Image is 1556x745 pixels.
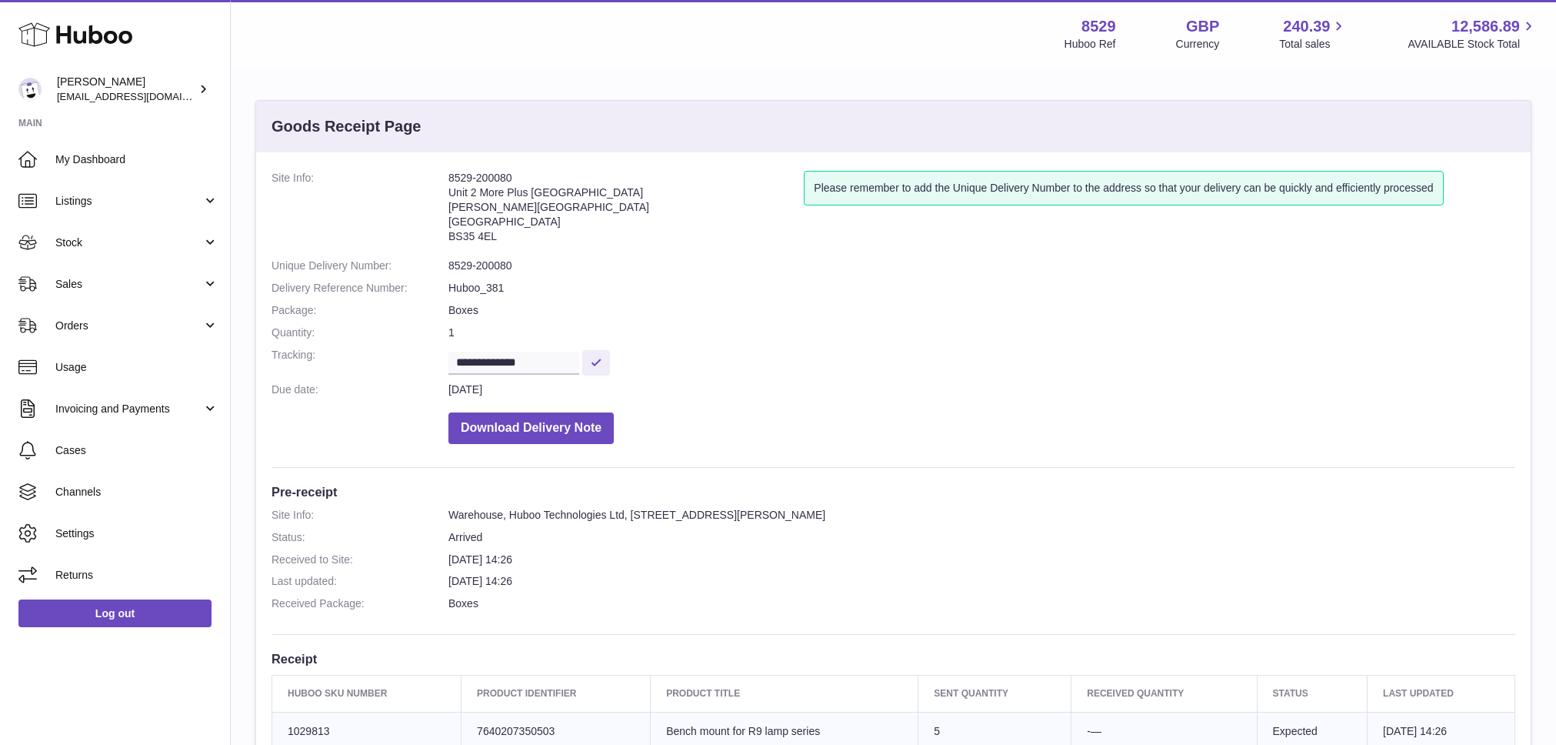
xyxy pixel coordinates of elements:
h3: Pre-receipt [272,483,1515,500]
img: admin@redgrass.ch [18,78,42,101]
dt: Tracking: [272,348,448,375]
dd: Arrived [448,530,1515,545]
span: Settings [55,526,218,541]
th: Product Identifier [461,676,651,712]
div: Huboo Ref [1065,37,1116,52]
dt: Delivery Reference Number: [272,281,448,296]
h3: Goods Receipt Page [272,116,421,137]
span: My Dashboard [55,152,218,167]
dt: Site Info: [272,508,448,523]
button: Download Delivery Note [448,413,614,444]
span: 12,586.89 [1451,16,1520,37]
th: Product title [651,676,918,712]
address: 8529-200080 Unit 2 More Plus [GEOGRAPHIC_DATA] [PERSON_NAME][GEOGRAPHIC_DATA] [GEOGRAPHIC_DATA] B... [448,171,804,251]
span: Stock [55,236,202,250]
dd: Huboo_381 [448,281,1515,296]
th: Received Quantity [1071,676,1257,712]
dt: Last updated: [272,574,448,589]
span: 240.39 [1283,16,1330,37]
div: Currency [1176,37,1220,52]
div: [PERSON_NAME] [57,75,195,104]
dt: Unique Delivery Number: [272,259,448,273]
dd: [DATE] 14:26 [448,574,1515,589]
th: Last updated [1368,676,1515,712]
dd: 1 [448,326,1515,340]
dd: Boxes [448,303,1515,318]
span: AVAILABLE Stock Total [1408,37,1538,52]
div: Please remember to add the Unique Delivery Number to the address so that your delivery can be qui... [804,171,1443,205]
dd: 8529-200080 [448,259,1515,273]
a: 12,586.89 AVAILABLE Stock Total [1408,16,1538,52]
dt: Package: [272,303,448,318]
th: Status [1257,676,1368,712]
span: Sales [55,277,202,292]
span: [EMAIL_ADDRESS][DOMAIN_NAME] [57,90,226,102]
dt: Due date: [272,383,448,397]
dt: Quantity: [272,326,448,340]
span: Listings [55,194,202,209]
span: Cases [55,443,218,458]
span: Usage [55,360,218,375]
a: 240.39 Total sales [1279,16,1348,52]
dd: [DATE] 14:26 [448,553,1515,567]
dd: Boxes [448,596,1515,611]
dt: Received to Site: [272,553,448,567]
dt: Status: [272,530,448,545]
strong: 8529 [1081,16,1116,37]
dt: Site Info: [272,171,448,251]
strong: GBP [1186,16,1219,37]
th: Sent Quantity [918,676,1071,712]
h3: Receipt [272,650,1515,667]
span: Returns [55,568,218,583]
span: Invoicing and Payments [55,402,202,416]
a: Log out [18,600,212,627]
th: Huboo SKU Number [272,676,461,712]
dd: Warehouse, Huboo Technologies Ltd, [STREET_ADDRESS][PERSON_NAME] [448,508,1515,523]
dd: [DATE] [448,383,1515,397]
span: Channels [55,485,218,499]
span: Orders [55,319,202,333]
dt: Received Package: [272,596,448,611]
span: Total sales [1279,37,1348,52]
